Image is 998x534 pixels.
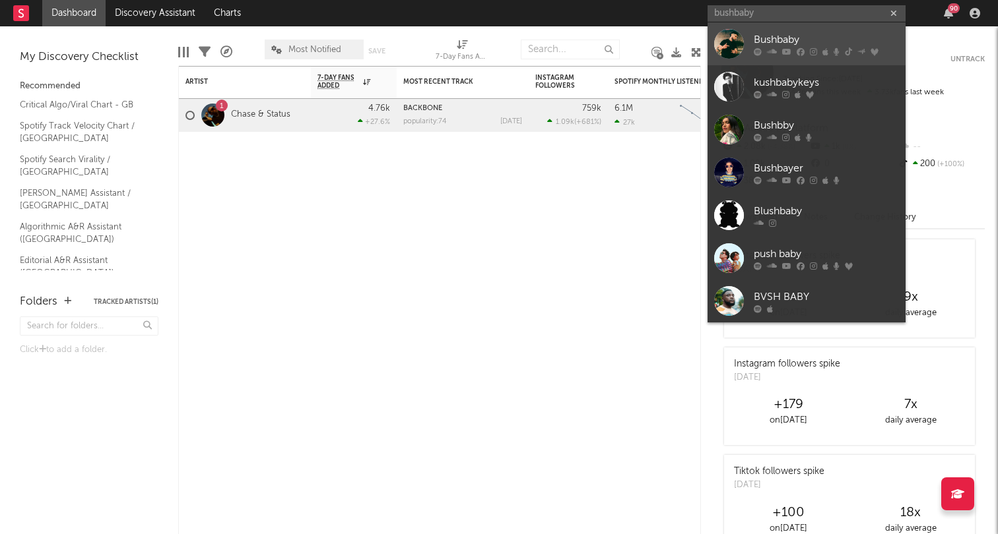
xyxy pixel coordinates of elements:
[615,78,714,86] div: Spotify Monthly Listeners
[708,237,906,280] a: push baby
[897,156,985,173] div: 200
[436,33,488,71] div: 7-Day Fans Added (7-Day Fans Added)
[708,151,906,194] a: Bushbayer
[708,5,906,22] input: Search for artists
[615,104,633,113] div: 6.1M
[20,119,145,146] a: Spotify Track Velocity Chart / [GEOGRAPHIC_DATA]
[674,99,733,132] svg: Chart title
[20,316,158,336] input: Search for folders...
[944,8,953,18] button: 90
[20,294,57,310] div: Folders
[199,33,211,71] div: Filters
[20,186,145,213] a: [PERSON_NAME] Assistant / [GEOGRAPHIC_DATA]
[615,118,635,127] div: 27k
[94,299,158,305] button: Tracked Artists(1)
[754,203,899,219] div: Blushbaby
[368,104,390,113] div: 4.76k
[178,33,189,71] div: Edit Columns
[521,40,620,59] input: Search...
[734,479,824,492] div: [DATE]
[403,105,442,112] a: BACKBONE
[317,74,360,90] span: 7-Day Fans Added
[935,161,964,168] span: +100 %
[708,194,906,237] a: Blushbaby
[950,53,985,66] button: Untrack
[547,117,601,126] div: ( )
[948,3,960,13] div: 90
[849,413,972,429] div: daily average
[727,505,849,521] div: +100
[368,47,385,55] button: Save
[734,371,840,384] div: [DATE]
[20,78,158,94] div: Recommended
[403,78,502,86] div: Most Recent Track
[754,289,899,305] div: BVSH BABY
[734,465,824,479] div: Tiktok followers spike
[576,119,599,126] span: +681 %
[754,160,899,176] div: Bushbayer
[500,118,522,125] div: [DATE]
[20,342,158,358] div: Click to add a folder.
[556,119,574,126] span: 1.09k
[20,98,145,112] a: Critical Algo/Viral Chart - GB
[358,117,390,126] div: +27.6 %
[727,397,849,413] div: +179
[754,246,899,262] div: push baby
[734,357,840,371] div: Instagram followers spike
[708,22,906,65] a: Bushbaby
[403,105,522,112] div: BACKBONE
[20,49,158,65] div: My Discovery Checklist
[708,65,906,108] a: kushbabykeys
[436,49,488,65] div: 7-Day Fans Added (7-Day Fans Added)
[535,74,582,90] div: Instagram Followers
[20,220,145,247] a: Algorithmic A&R Assistant ([GEOGRAPHIC_DATA])
[849,289,972,305] div: 9 x
[849,397,972,413] div: 7 x
[185,78,284,86] div: Artist
[897,138,985,156] div: --
[20,152,145,179] a: Spotify Search Virality / [GEOGRAPHIC_DATA]
[849,305,972,321] div: daily average
[708,280,906,322] a: BVSH BABY
[754,117,899,133] div: Bushbby
[220,33,232,71] div: A&R Pipeline
[582,104,601,113] div: 759k
[403,118,447,125] div: popularity: 74
[754,74,899,90] div: kushbabykeys
[231,109,290,121] a: Chase & Status
[754,32,899,47] div: Bushbaby
[20,253,145,280] a: Editorial A&R Assistant ([GEOGRAPHIC_DATA])
[288,45,341,54] span: Most Notified
[708,108,906,151] a: Bushbby
[727,413,849,429] div: on [DATE]
[849,505,972,521] div: 18 x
